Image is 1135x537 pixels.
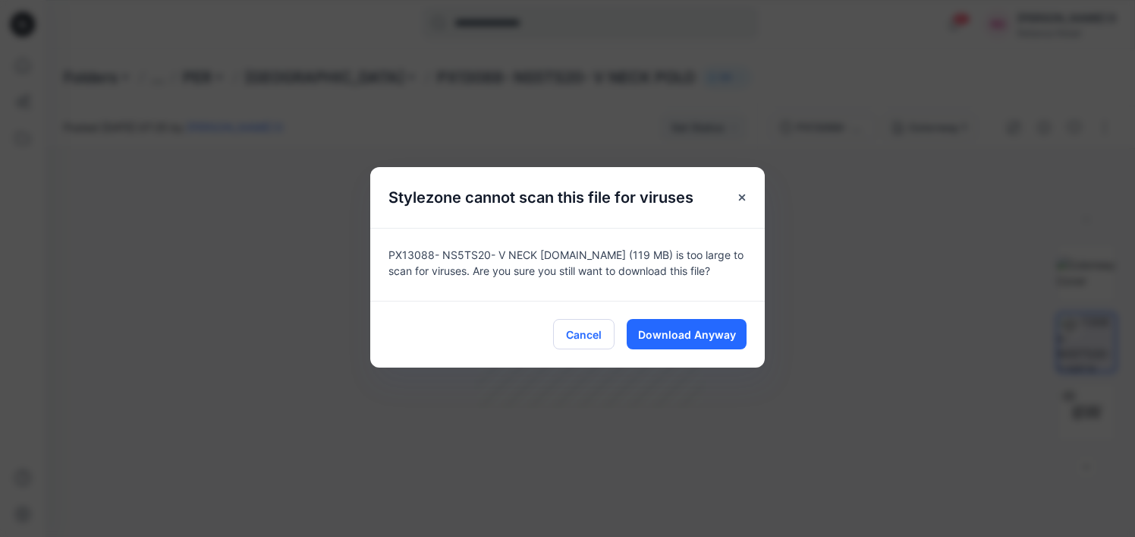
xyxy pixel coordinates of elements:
[370,228,765,301] div: PX13088- NS5TS20- V NECK [DOMAIN_NAME] (119 MB) is too large to scan for viruses. Are you sure yo...
[566,327,602,343] span: Cancel
[728,184,756,211] button: Close
[627,319,747,349] button: Download Anyway
[638,327,736,343] span: Download Anyway
[370,167,712,228] h5: Stylezone cannot scan this file for viruses
[553,319,615,349] button: Cancel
